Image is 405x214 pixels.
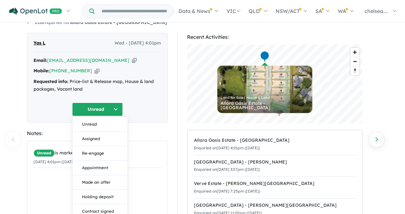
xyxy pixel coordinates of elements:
[221,101,309,110] div: Allora Oasis Estate - [GEOGRAPHIC_DATA]
[95,68,99,74] button: Copy
[260,51,270,62] div: Map marker
[72,146,128,161] button: Re-engage
[194,155,356,177] a: [GEOGRAPHIC_DATA] - [PERSON_NAME]Enquiried on[DATE] 3:57pm ([DATE])
[34,149,55,157] span: Unread
[194,146,260,150] small: Enquiried on [DATE] 4:01pm ([DATE])
[217,66,312,113] a: Land for Sale | House & Land Allora Oasis Estate - [GEOGRAPHIC_DATA]
[187,45,363,123] canvas: Map
[34,78,161,93] div: Price-list & Release map, House & land packages, Vacant land
[194,167,260,172] small: Enquiried on [DATE] 3:57pm ([DATE])
[115,39,161,47] span: Wed - [DATE] 4:01pm
[47,57,129,63] a: [EMAIL_ADDRESS][DOMAIN_NAME]
[34,57,47,63] strong: Email:
[96,4,172,18] input: Try estate name, suburb, builder or developer
[350,66,359,75] button: Reset bearing to north
[194,176,356,199] a: Verve Estate - [PERSON_NAME][GEOGRAPHIC_DATA]Enquiried on[DATE] 7:25pm ([DATE])
[194,189,260,193] small: Enquiried on [DATE] 7:25pm ([DATE])
[350,48,359,57] button: Zoom in
[34,79,68,84] strong: Requested info:
[49,68,92,74] a: [PHONE_NUMBER]
[350,57,359,66] button: Zoom out
[34,39,46,47] span: Yas L
[132,57,137,64] button: Copy
[194,158,356,166] div: [GEOGRAPHIC_DATA] - [PERSON_NAME]
[194,180,356,187] div: Verve Estate - [PERSON_NAME][GEOGRAPHIC_DATA]
[187,33,363,41] div: Recent Activities:
[72,132,128,146] button: Assigned
[72,103,123,116] button: Unread
[194,202,356,209] div: [GEOGRAPHIC_DATA] - [PERSON_NAME][GEOGRAPHIC_DATA]
[194,134,356,155] a: Allora Oasis Estate - [GEOGRAPHIC_DATA]Enquiried on[DATE] 4:01pm ([DATE])
[9,8,62,15] img: Openlot PRO Logo White
[72,161,128,175] button: Appointment
[34,68,49,74] strong: Mobile:
[72,117,128,132] button: Unread
[72,190,128,204] button: Holding deposit
[27,19,378,27] nav: breadcrumb
[364,8,388,14] span: chelsea....
[72,175,128,190] button: Made an offer
[34,149,161,157] div: is marked.
[221,96,309,99] div: Land for Sale | House & Land
[194,137,356,144] div: Allora Oasis Estate - [GEOGRAPHIC_DATA]
[27,129,168,138] div: Notes:
[34,159,77,164] small: [DATE] 4:01pm ([DATE])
